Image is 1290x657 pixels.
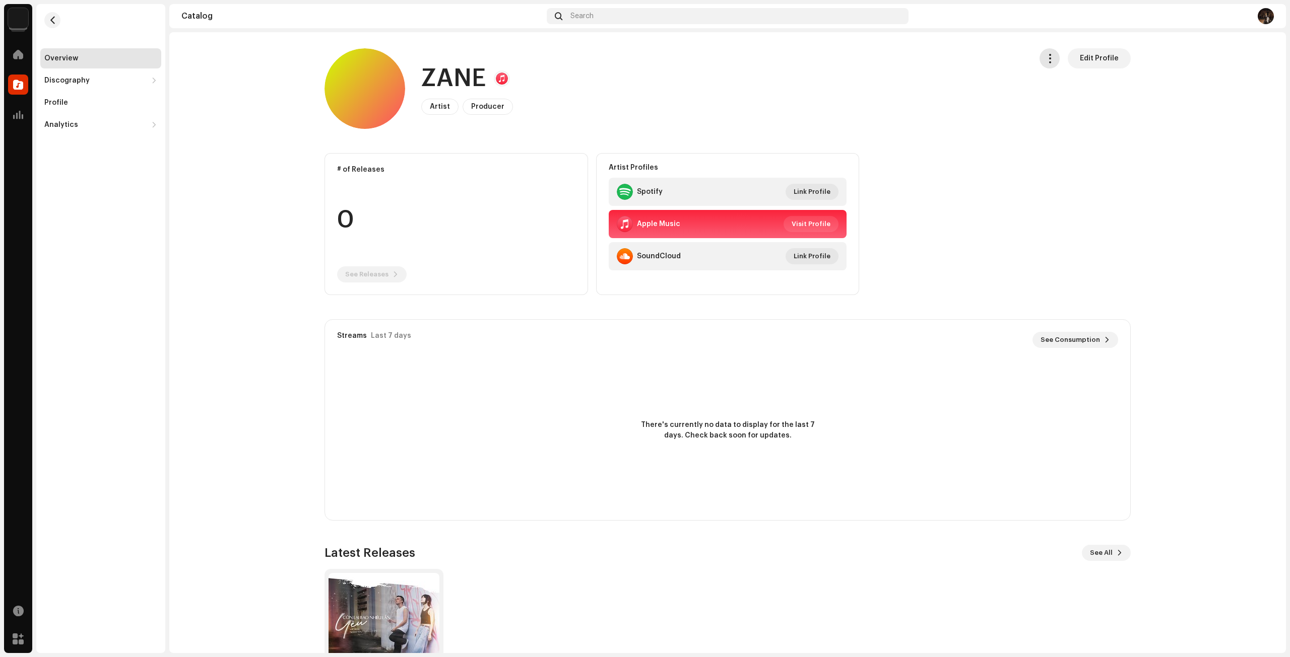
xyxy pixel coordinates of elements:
div: Discography [44,77,90,85]
span: There's currently no data to display for the last 7 days. Check back soon for updates. [637,420,818,441]
span: Search [570,12,594,20]
div: Catalog [181,12,543,20]
img: 76e35660-c1c7-4f61-ac9e-76e2af66a330 [8,8,28,28]
div: Analytics [44,121,78,129]
button: Visit Profile [784,216,838,232]
h1: ZANE [421,62,486,95]
span: See All [1090,543,1113,563]
div: Profile [44,99,68,107]
div: Streams [337,332,367,340]
strong: Artist Profiles [609,164,658,172]
span: Producer [471,103,504,110]
button: Link Profile [786,184,838,200]
span: Link Profile [794,246,830,266]
re-o-card-data: # of Releases [325,153,588,295]
div: Apple Music [637,220,680,228]
button: Link Profile [786,248,838,264]
span: Edit Profile [1080,48,1119,68]
h3: Latest Releases [325,545,415,561]
re-m-nav-dropdown: Discography [40,70,161,91]
re-m-nav-item: Overview [40,48,161,68]
re-m-nav-dropdown: Analytics [40,115,161,135]
span: Link Profile [794,182,830,202]
button: Edit Profile [1068,48,1131,68]
div: SoundCloud [637,252,681,260]
img: 80d4553b-db72-4141-ab10-a8b2c0ec5c9d [1258,8,1274,24]
button: See All [1082,545,1131,561]
span: See Consumption [1041,330,1100,350]
span: Artist [430,103,450,110]
div: Spotify [637,188,663,196]
span: Visit Profile [792,214,830,234]
button: See Consumption [1033,332,1118,348]
re-m-nav-item: Profile [40,93,161,113]
div: Last 7 days [371,332,411,340]
div: Overview [44,54,78,62]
